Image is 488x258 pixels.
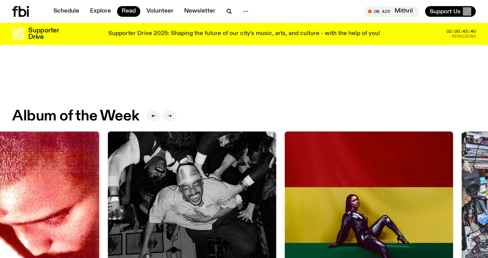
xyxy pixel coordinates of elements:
a: Volunteer [142,6,178,17]
h2: Album of the Week [12,109,139,123]
a: Schedule [49,6,84,17]
h3: Supporter Drive [28,27,59,40]
button: Support Us [425,6,476,17]
a: Explore [85,6,116,17]
a: Newsletter [180,6,220,17]
span: Remaining [452,34,476,38]
button: On AirMithril [364,6,419,17]
p: Supporter Drive 2025: Shaping the future of our city’s music, arts, and culture - with the help o... [108,30,380,37]
span: 02:00:43:40 [446,29,476,34]
a: Read [117,6,140,17]
span: Support Us [430,8,461,15]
